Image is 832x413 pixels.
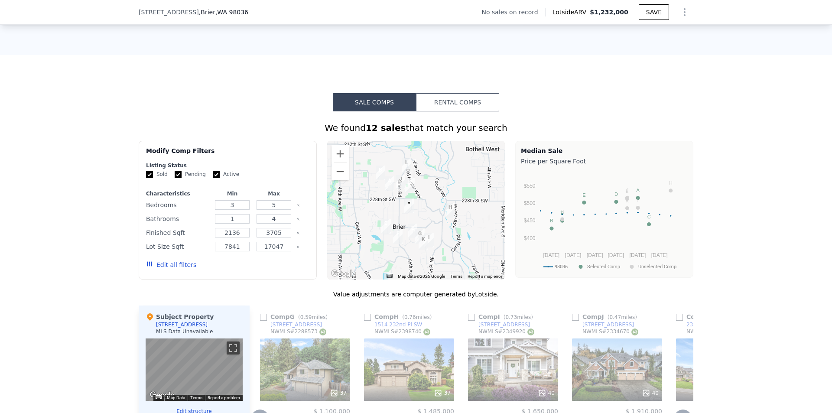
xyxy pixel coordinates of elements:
[146,227,210,239] div: Finished Sqft
[146,213,210,225] div: Bathrooms
[416,93,499,111] button: Rental Comps
[296,231,300,235] button: Clear
[676,321,734,328] a: 2307 242nd Pl SW
[295,314,331,320] span: ( miles)
[676,312,747,321] div: Comp K
[626,198,629,203] text: K
[148,390,176,401] img: Google
[156,395,162,399] button: Keyboard shortcuts
[146,199,210,211] div: Bedrooms
[415,229,425,244] div: 2435 240th Pl SW
[651,252,668,258] text: [DATE]
[208,395,240,400] a: Report a problem
[521,167,688,276] svg: A chart.
[146,146,309,162] div: Modify Comp Filters
[148,390,176,401] a: Open this area in Google Maps (opens a new window)
[139,8,199,16] span: [STREET_ADDRESS]
[669,180,673,185] text: H
[402,158,411,173] div: 2983 220th Pl SW
[366,123,406,133] strong: 12 sales
[521,146,688,155] div: Median Sale
[538,389,555,397] div: 40
[552,8,590,16] span: Lotside ARV
[175,171,182,178] input: Pending
[146,162,309,169] div: Listing Status
[385,176,394,191] div: 3217 226th Pl SW
[565,252,582,258] text: [DATE]
[213,171,239,178] label: Active
[631,328,638,335] img: NWMLS Logo
[604,314,640,320] span: ( miles)
[255,190,293,197] div: Max
[478,321,530,328] div: [STREET_ADDRESS]
[393,229,403,244] div: 24040 Brier Rd
[550,218,553,223] text: B
[626,188,629,193] text: J
[524,235,536,241] text: $400
[608,252,624,258] text: [DATE]
[374,321,422,328] div: 1514 232nd Pl SW
[500,314,536,320] span: ( miles)
[146,260,196,269] button: Edit all filters
[270,321,322,328] div: [STREET_ADDRESS]
[543,252,559,258] text: [DATE]
[227,341,240,354] button: Toggle fullscreen view
[582,192,585,198] text: E
[468,274,502,279] a: Report a map error
[329,268,358,280] a: Open this area in Google Maps (opens a new window)
[590,9,628,16] span: $1,232,000
[319,328,326,335] img: NWMLS Logo
[686,328,742,335] div: NWMLS # 2343907
[572,312,640,321] div: Comp J
[146,171,153,178] input: Sold
[398,274,445,279] span: Map data ©2025 Google
[405,178,415,192] div: 22595 25th Ave W
[260,321,322,328] a: [STREET_ADDRESS]
[270,328,326,335] div: NWMLS # 2288573
[614,192,618,197] text: D
[215,9,248,16] span: , WA 98036
[329,268,358,280] img: Google
[524,218,536,224] text: $450
[468,312,536,321] div: Comp I
[296,204,300,207] button: Clear
[639,4,669,20] button: SAVE
[199,8,248,16] span: , Brier
[434,389,451,397] div: 37
[505,314,517,320] span: 0.73
[330,389,347,397] div: 37
[478,328,534,335] div: NWMLS # 2349920
[404,198,414,213] div: 2723 232nd St SW
[609,314,621,320] span: 0.47
[364,321,422,328] a: 1514 232nd Pl SW
[175,171,206,178] label: Pending
[423,328,430,335] img: NWMLS Logo
[374,328,430,335] div: NWMLS # 2398740
[630,252,646,258] text: [DATE]
[638,264,676,270] text: Unselected Comp
[146,241,210,253] div: Lot Size Sqft
[156,328,213,335] div: MLS Data Unavailable
[404,314,416,320] span: 0.76
[524,200,536,206] text: $500
[146,171,168,178] label: Sold
[587,252,603,258] text: [DATE]
[146,338,243,401] div: Map
[527,328,534,335] img: NWMLS Logo
[396,175,405,189] div: 22508 29th Pl W
[296,245,300,249] button: Clear
[626,189,628,194] text: L
[387,274,393,278] button: Keyboard shortcuts
[555,264,568,270] text: 98036
[524,183,536,189] text: $550
[582,321,634,328] div: [STREET_ADDRESS]
[300,314,312,320] span: 0.59
[642,389,659,397] div: 40
[213,190,251,197] div: Min
[468,321,530,328] a: [STREET_ADDRESS]
[424,233,434,247] div: 2125 242nd St SW
[213,171,220,178] input: Active
[376,166,385,180] div: 3503 222nd Pl SW
[260,312,331,321] div: Comp G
